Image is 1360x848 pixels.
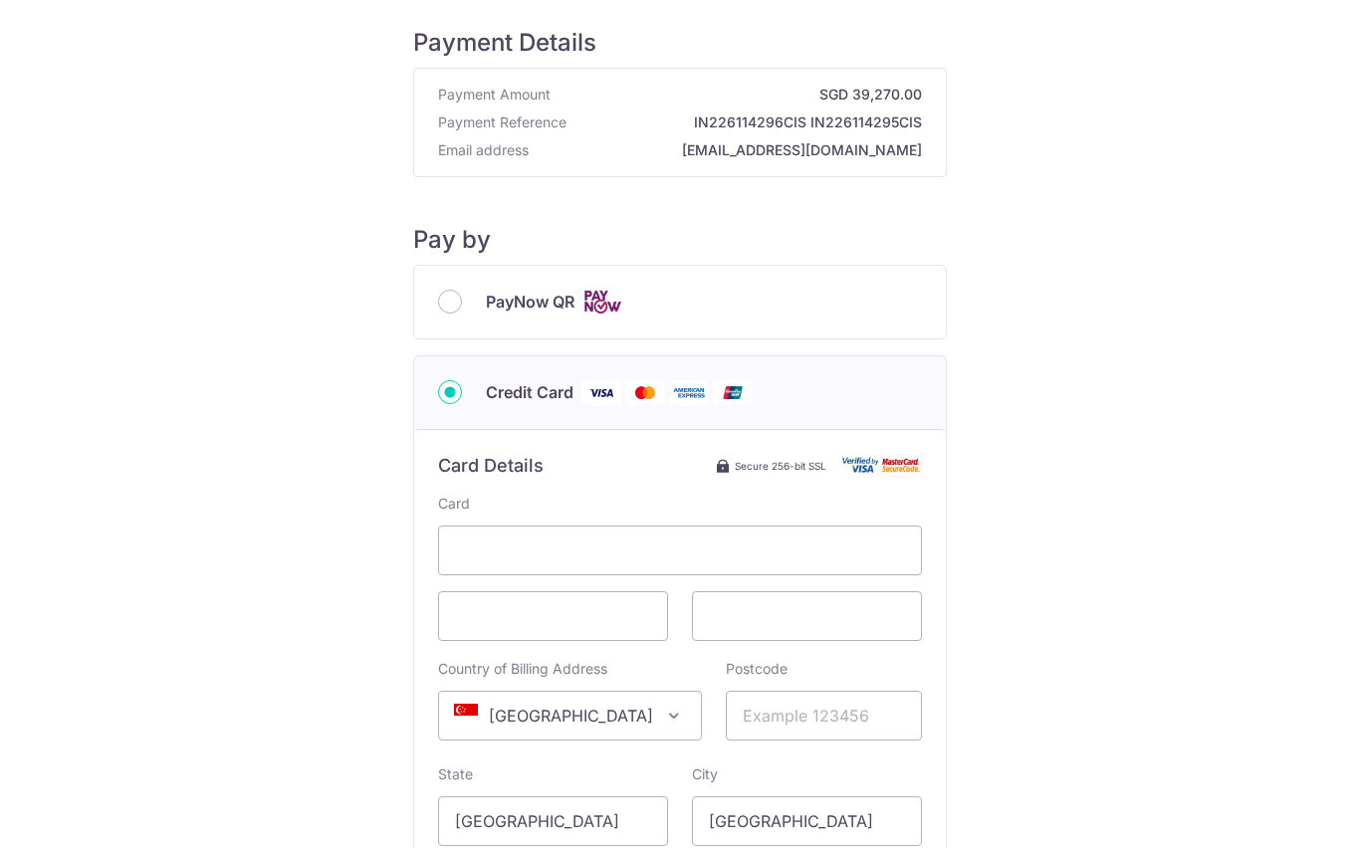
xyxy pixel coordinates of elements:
[581,380,621,405] img: Visa
[486,290,574,314] span: PayNow QR
[438,85,551,105] span: Payment Amount
[455,604,651,628] iframe: Secure card expiration date input frame
[582,290,622,315] img: Cards logo
[438,691,702,741] span: Singapore
[709,604,905,628] iframe: Secure card security code input frame
[574,112,922,132] strong: IN226114296CIS IN226114295CIS
[439,692,701,740] span: Singapore
[438,112,567,132] span: Payment Reference
[486,380,573,404] span: Credit Card
[713,380,753,405] img: Union Pay
[842,457,922,474] img: Card secure
[438,659,607,679] label: Country of Billing Address
[438,764,473,784] label: State
[735,458,826,474] span: Secure 256-bit SSL
[692,764,718,784] label: City
[559,85,922,105] strong: SGD 39,270.00
[413,28,947,58] h5: Payment Details
[438,290,922,315] div: PayNow QR Cards logo
[438,454,544,478] h6: Card Details
[413,225,947,255] h5: Pay by
[438,494,470,514] label: Card
[625,380,665,405] img: Mastercard
[438,140,529,160] span: Email address
[438,380,922,405] div: Credit Card Visa Mastercard American Express Union Pay
[726,691,922,741] input: Example 123456
[726,659,788,679] label: Postcode
[537,140,922,160] strong: [EMAIL_ADDRESS][DOMAIN_NAME]
[455,538,905,562] iframe: Secure card number input frame
[669,380,709,405] img: American Express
